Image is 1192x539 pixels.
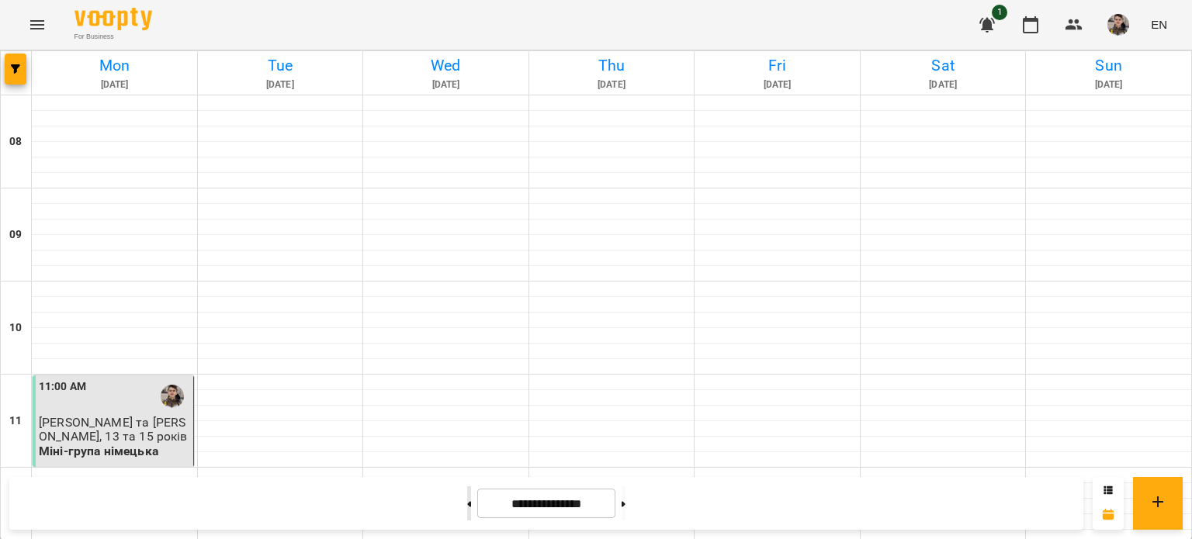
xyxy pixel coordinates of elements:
h6: Tue [200,54,361,78]
h6: 10 [9,320,22,337]
h6: Thu [532,54,692,78]
span: 1 [992,5,1007,20]
h6: 08 [9,133,22,150]
span: For Business [74,32,152,42]
h6: Mon [34,54,195,78]
h6: [DATE] [366,78,526,92]
h6: Wed [366,54,526,78]
h6: [DATE] [34,78,195,92]
img: Задневулиця Кирило Владиславович [161,385,184,408]
h6: Sun [1028,54,1189,78]
h6: [DATE] [1028,78,1189,92]
img: fc1e08aabc335e9c0945016fe01e34a0.jpg [1107,14,1129,36]
label: 11:00 AM [39,378,86,396]
p: Міні-група німецька [39,444,190,458]
h6: Fri [697,54,858,78]
span: [PERSON_NAME] та [PERSON_NAME], 13 та 15 років [39,415,188,443]
h6: [DATE] [532,78,692,92]
h6: [DATE] [697,78,858,92]
h6: [DATE] [863,78,1024,92]
button: Menu [19,6,56,43]
h6: 09 [9,226,22,244]
h6: 11 [9,413,22,430]
button: EN [1145,10,1173,39]
span: EN [1151,16,1167,33]
img: Voopty Logo [74,8,152,30]
h6: [DATE] [200,78,361,92]
h6: Sat [863,54,1024,78]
